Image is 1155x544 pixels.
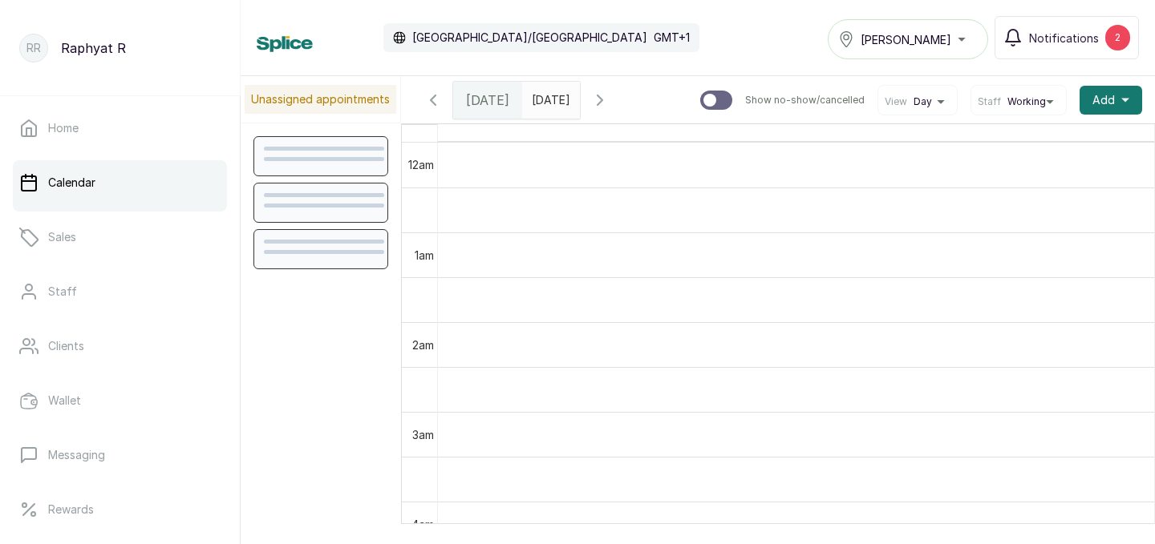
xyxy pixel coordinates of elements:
span: Notifications [1029,30,1099,46]
span: [PERSON_NAME] [861,31,951,48]
div: [DATE] [453,82,522,119]
p: Staff [48,284,77,300]
span: View [885,95,907,108]
button: Add [1080,86,1142,115]
div: 2 [1105,25,1130,50]
div: 4am [408,516,437,533]
button: ViewDay [885,95,950,108]
p: Calendar [48,175,95,191]
span: Staff [978,95,1001,108]
p: RR [26,40,41,56]
p: Clients [48,338,84,354]
button: StaffWorking [978,95,1060,108]
button: [PERSON_NAME] [828,19,988,59]
p: Home [48,120,79,136]
a: Staff [13,269,227,314]
a: Wallet [13,378,227,423]
a: Sales [13,215,227,260]
a: Messaging [13,433,227,478]
p: GMT+1 [654,30,690,46]
a: Rewards [13,487,227,532]
a: Calendar [13,160,227,205]
span: Working [1007,95,1046,108]
div: 2am [409,336,437,353]
p: Show no-show/cancelled [745,94,865,107]
div: 12am [405,156,437,173]
p: Unassigned appointments [245,85,396,114]
a: Home [13,106,227,151]
p: Rewards [48,502,94,518]
span: [DATE] [466,91,509,110]
p: Sales [48,229,76,245]
span: Add [1092,92,1115,108]
p: Wallet [48,393,81,409]
span: Day [914,95,932,108]
div: 3am [409,426,437,443]
a: Clients [13,324,227,369]
button: Notifications2 [995,16,1139,59]
div: 1am [411,247,437,264]
p: Raphyat R [61,38,126,58]
p: [GEOGRAPHIC_DATA]/[GEOGRAPHIC_DATA] [412,30,647,46]
p: Messaging [48,447,105,463]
